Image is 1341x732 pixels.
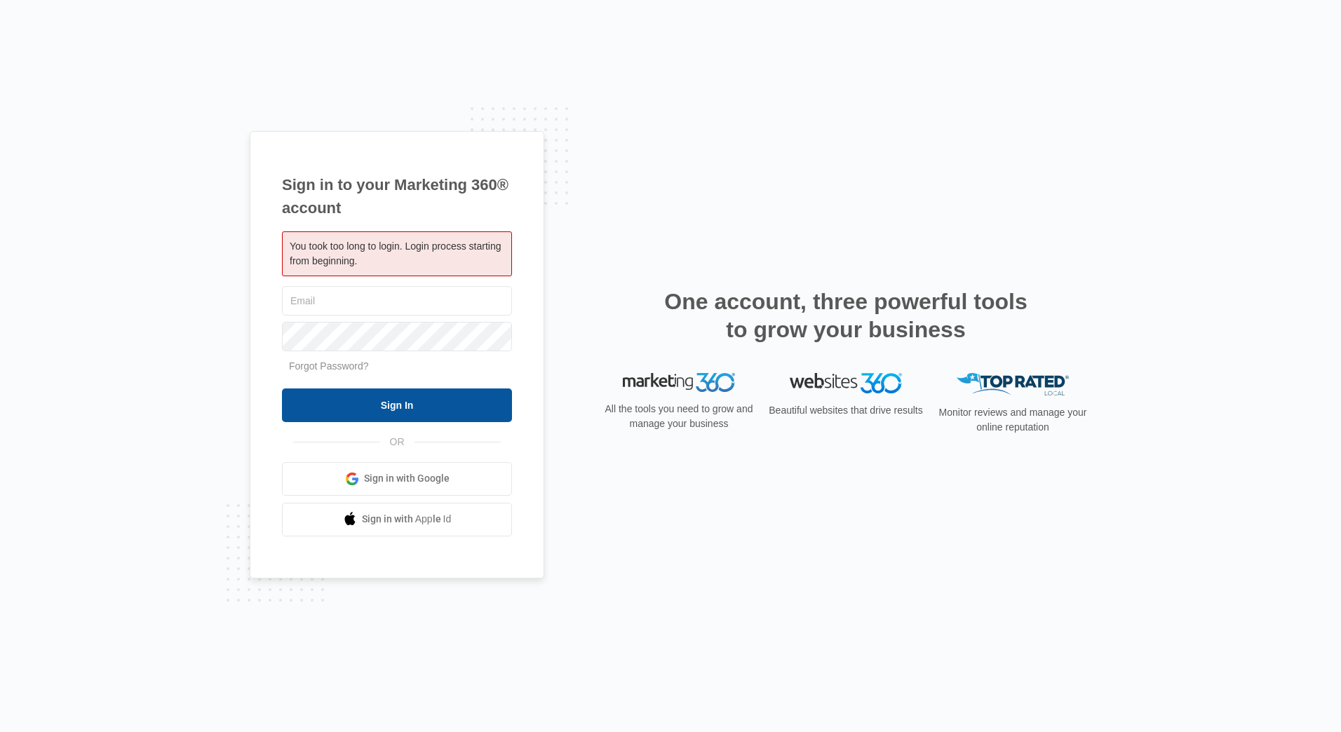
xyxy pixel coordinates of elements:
h1: Sign in to your Marketing 360® account [282,173,512,219]
h2: One account, three powerful tools to grow your business [660,287,1032,344]
a: Sign in with Apple Id [282,503,512,536]
span: Sign in with Apple Id [362,512,452,527]
a: Sign in with Google [282,462,512,496]
span: You took too long to login. Login process starting from beginning. [290,240,501,266]
p: Monitor reviews and manage your online reputation [934,405,1091,435]
input: Email [282,286,512,316]
span: OR [380,435,415,449]
a: Forgot Password? [289,360,369,372]
input: Sign In [282,388,512,422]
p: Beautiful websites that drive results [767,403,924,418]
img: Top Rated Local [957,373,1069,396]
img: Marketing 360 [623,373,735,393]
p: All the tools you need to grow and manage your business [600,402,757,431]
img: Websites 360 [790,373,902,393]
span: Sign in with Google [364,471,450,486]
